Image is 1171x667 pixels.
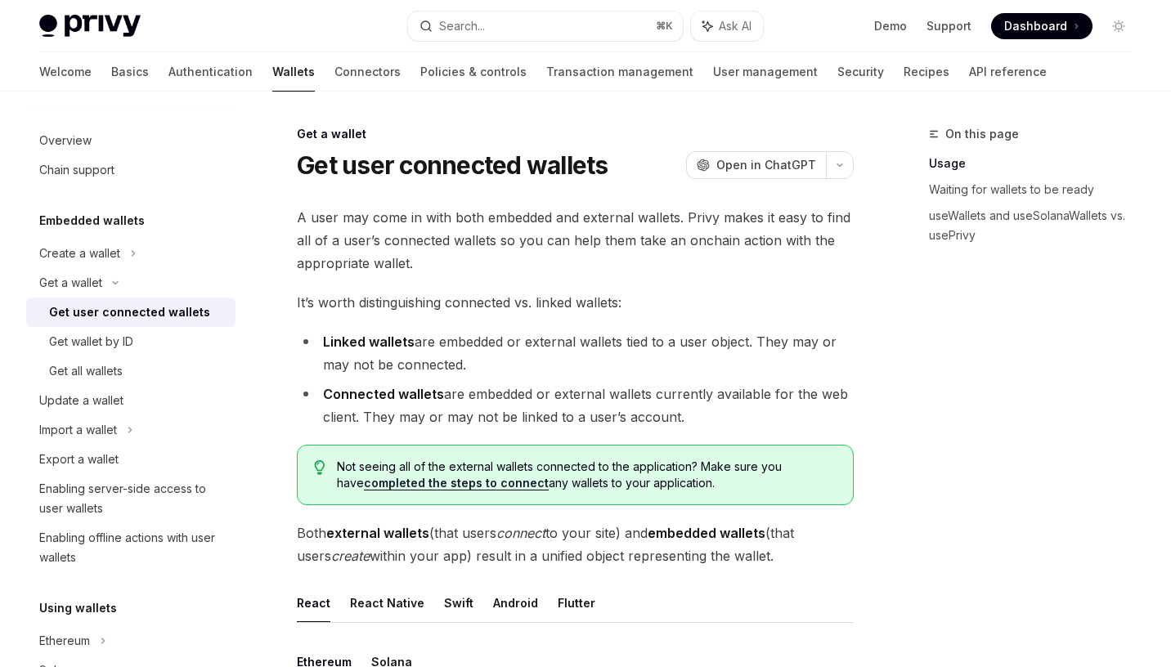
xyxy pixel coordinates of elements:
li: are embedded or external wallets tied to a user object. They may or may not be connected. [297,330,854,376]
div: Import a wallet [39,420,117,440]
div: Get a wallet [297,126,854,142]
a: Recipes [904,52,949,92]
a: Usage [929,150,1145,177]
a: Get all wallets [26,356,236,386]
a: Enabling offline actions with user wallets [26,523,236,572]
span: Open in ChatGPT [716,157,816,173]
h5: Using wallets [39,598,117,618]
div: Get a wallet [39,273,102,293]
li: are embedded or external wallets currently available for the web client. They may or may not be l... [297,383,854,428]
button: React [297,584,330,622]
button: Android [493,584,538,622]
a: Welcome [39,52,92,92]
button: Ask AI [691,11,763,41]
button: React Native [350,584,424,622]
span: ⌘ K [656,20,673,33]
a: useWallets and useSolanaWallets vs. usePrivy [929,203,1145,248]
a: Export a wallet [26,445,236,474]
span: Not seeing all of the external wallets connected to the application? Make sure you have any walle... [337,459,837,491]
button: Open in ChatGPT [686,151,826,179]
a: Dashboard [991,13,1092,39]
a: Chain support [26,155,236,185]
div: Create a wallet [39,244,120,263]
span: It’s worth distinguishing connected vs. linked wallets: [297,291,854,314]
strong: Connected wallets [323,386,444,402]
div: Overview [39,131,92,150]
h5: Embedded wallets [39,211,145,231]
div: Update a wallet [39,391,123,410]
button: Search...⌘K [408,11,684,41]
span: A user may come in with both embedded and external wallets. Privy makes it easy to find all of a ... [297,206,854,275]
a: Policies & controls [420,52,527,92]
a: Demo [874,18,907,34]
em: create [331,548,370,564]
strong: embedded wallets [648,525,765,541]
div: Export a wallet [39,450,119,469]
strong: external wallets [326,525,429,541]
div: Search... [439,16,485,36]
em: connect [496,525,545,541]
a: Connectors [334,52,401,92]
div: Get user connected wallets [49,302,210,322]
a: Get user connected wallets [26,298,236,327]
a: Waiting for wallets to be ready [929,177,1145,203]
a: Support [926,18,971,34]
a: Overview [26,126,236,155]
span: Both (that users to your site) and (that users within your app) result in a unified object repres... [297,522,854,567]
a: Wallets [272,52,315,92]
a: Update a wallet [26,386,236,415]
span: On this page [945,124,1019,144]
div: Get wallet by ID [49,332,133,351]
svg: Tip [314,460,325,475]
a: Basics [111,52,149,92]
a: Authentication [168,52,253,92]
a: Transaction management [546,52,693,92]
a: Get wallet by ID [26,327,236,356]
strong: Linked wallets [323,333,415,350]
span: Dashboard [1004,18,1067,34]
h1: Get user connected wallets [297,150,608,180]
img: light logo [39,15,141,38]
a: Security [837,52,884,92]
button: Swift [444,584,473,622]
a: Enabling server-side access to user wallets [26,474,236,523]
div: Chain support [39,160,114,180]
a: User management [713,52,818,92]
button: Toggle dark mode [1106,13,1132,39]
div: Enabling server-side access to user wallets [39,479,226,518]
a: API reference [969,52,1047,92]
a: completed the steps to connect [364,476,549,490]
div: Ethereum [39,631,90,651]
div: Enabling offline actions with user wallets [39,528,226,567]
div: Get all wallets [49,361,123,381]
span: Ask AI [719,18,752,34]
button: Flutter [558,584,595,622]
